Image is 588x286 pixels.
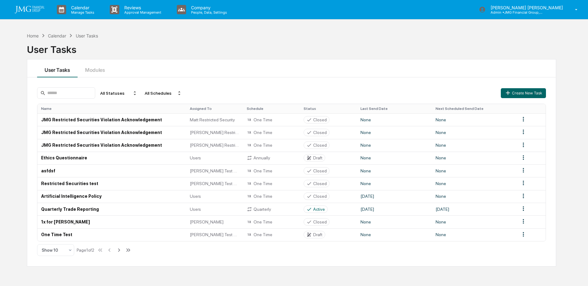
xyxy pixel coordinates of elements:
div: Draft [313,155,322,160]
span: [PERSON_NAME] Restricted Security [190,143,239,148]
td: [DATE] [357,203,432,215]
div: One Time [247,193,296,199]
td: Artificial Intelligence Policy [37,190,186,203]
td: 1x for [PERSON_NAME] [37,215,186,228]
div: Closed [313,219,327,224]
td: asfdsf [37,164,186,177]
div: Home [27,33,39,38]
img: logo [15,6,45,13]
p: Admin • JMG Financial Group, Ltd. [486,10,543,15]
td: Ethics Questionnaire [37,152,186,164]
td: None [357,139,432,152]
td: One Time Test [37,228,186,241]
span: Matt Restricted Security [190,117,235,122]
div: Calendar [48,33,66,38]
p: Manage Tasks [66,10,97,15]
div: Closed [313,117,327,122]
div: Closed [313,181,327,186]
p: [PERSON_NAME] [PERSON_NAME] [486,5,566,10]
td: None [432,215,516,228]
div: One Time [247,117,296,123]
th: Status [300,104,357,113]
th: Assigned To [186,104,243,113]
td: None [432,228,516,241]
div: One Time [247,130,296,135]
td: JMG Restricted Securities Violation Acknowledgement [37,113,186,126]
div: All Statuses [98,88,140,98]
p: Company [186,5,230,10]
td: Quarterly Trade Reporting [37,203,186,215]
div: Closed [313,168,327,173]
td: None [432,126,516,139]
span: [PERSON_NAME] [190,219,224,224]
td: None [432,164,516,177]
button: Modules [78,59,113,77]
div: One Time [247,181,296,186]
td: None [432,190,516,203]
div: User Tasks [27,39,556,55]
p: Reviews [119,5,164,10]
div: Annually [247,155,296,161]
div: User Tasks [76,33,98,38]
td: None [357,164,432,177]
span: Users [190,155,201,160]
td: None [357,177,432,190]
th: Last Send Date [357,104,432,113]
td: None [432,113,516,126]
div: One Time [247,219,296,225]
td: None [357,126,432,139]
td: [DATE] [432,203,516,215]
div: Page 1 of 2 [77,248,94,253]
p: People, Data, Settings [186,10,230,15]
button: User Tasks [37,59,78,77]
span: [PERSON_NAME] Restricted Security [190,130,239,135]
span: [PERSON_NAME] Test Group [190,232,239,237]
td: [DATE] [357,190,432,203]
td: None [432,177,516,190]
div: Closed [313,194,327,199]
th: Next Scheduled Send Date [432,104,516,113]
div: One Time [247,232,296,237]
th: Schedule [243,104,300,113]
td: None [357,228,432,241]
td: None [432,152,516,164]
td: None [432,139,516,152]
span: [PERSON_NAME] Test Group [190,181,239,186]
span: Users [190,207,201,212]
span: [PERSON_NAME] Test Group [190,168,239,173]
td: JMG Restricted Securities Violation Acknowledgement [37,139,186,152]
p: Calendar [66,5,97,10]
div: Quarterly [247,206,296,212]
td: JMG Restricted Securities Violation Acknowledgement [37,126,186,139]
div: One Time [247,142,296,148]
th: Name [37,104,186,113]
td: None [357,215,432,228]
div: Draft [313,232,322,237]
td: None [357,152,432,164]
iframe: Open customer support [568,266,585,282]
div: Closed [313,143,327,148]
button: Create New Task [501,88,546,98]
td: None [357,113,432,126]
p: Approval Management [119,10,164,15]
span: Users [190,194,201,199]
div: One Time [247,168,296,174]
div: Closed [313,130,327,135]
div: All Schedules [142,88,184,98]
td: Restricted Securities test [37,177,186,190]
div: Active [313,207,325,212]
